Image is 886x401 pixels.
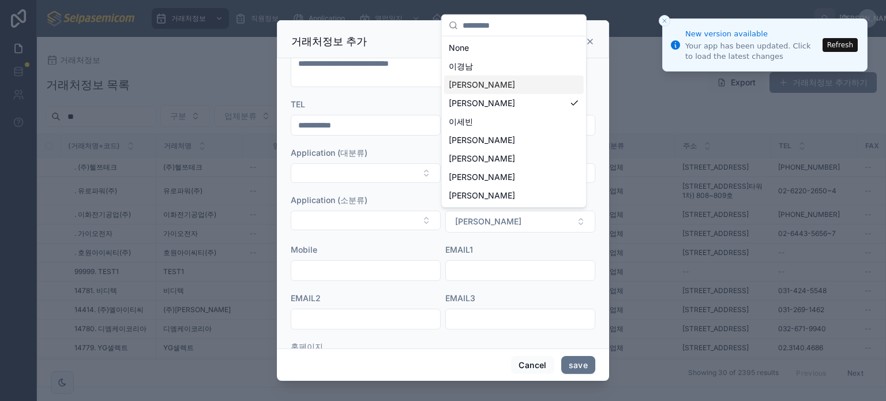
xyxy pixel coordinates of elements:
[449,61,473,72] span: 이경남
[659,15,670,27] button: Close toast
[449,79,515,91] span: [PERSON_NAME]
[291,211,441,230] button: Select Button
[449,116,473,128] span: 이세빈
[291,245,317,254] span: Mobile
[442,36,586,207] div: Suggestions
[291,293,321,303] span: EMAIL2
[685,41,819,62] div: Your app has been updated. Click to load the latest changes
[685,28,819,40] div: New version available
[449,190,515,201] span: [PERSON_NAME]
[291,163,441,183] button: Select Button
[445,293,475,303] span: EMAIL3
[291,342,323,351] span: 홈페이지
[291,35,367,48] h3: 거래처정보 추가
[449,153,515,164] span: [PERSON_NAME]
[449,134,515,146] span: [PERSON_NAME]
[444,39,584,57] div: None
[291,148,367,158] span: Application (대분류)
[449,171,515,183] span: [PERSON_NAME]
[823,38,858,52] button: Refresh
[445,245,473,254] span: EMAIL1
[449,98,515,109] span: [PERSON_NAME]
[291,195,367,205] span: Application (소분류)
[455,216,521,227] span: [PERSON_NAME]
[511,356,554,374] button: Cancel
[561,356,595,374] button: save
[445,211,595,233] button: Select Button
[291,99,305,109] span: TEL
